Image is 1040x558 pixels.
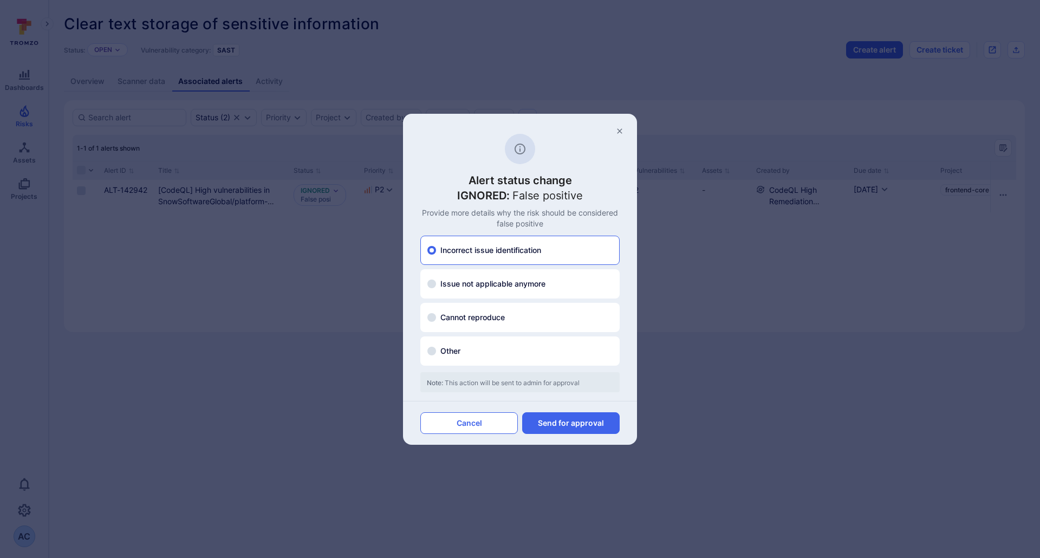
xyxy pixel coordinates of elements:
p: Provide more details why the risk should be considered false positive [420,207,620,229]
span: Issue not applicable anymore [440,278,545,289]
h3: Alert status change IGNORED: [420,173,620,203]
span: Note: [427,379,443,387]
span: Incorrect issue identification [440,245,541,256]
span: Other [440,346,460,356]
span: This action will be sent to admin for approval [427,379,580,387]
div: Other [427,346,613,356]
span: False positive [512,189,583,202]
div: Issue not applicable anymore [427,278,613,289]
span: Cannot reproduce [440,312,505,323]
button: Send for approval [522,412,620,434]
div: Incorrect issue identification [427,245,613,256]
button: Cancel [420,412,518,434]
div: Cannot reproduce [427,312,613,323]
